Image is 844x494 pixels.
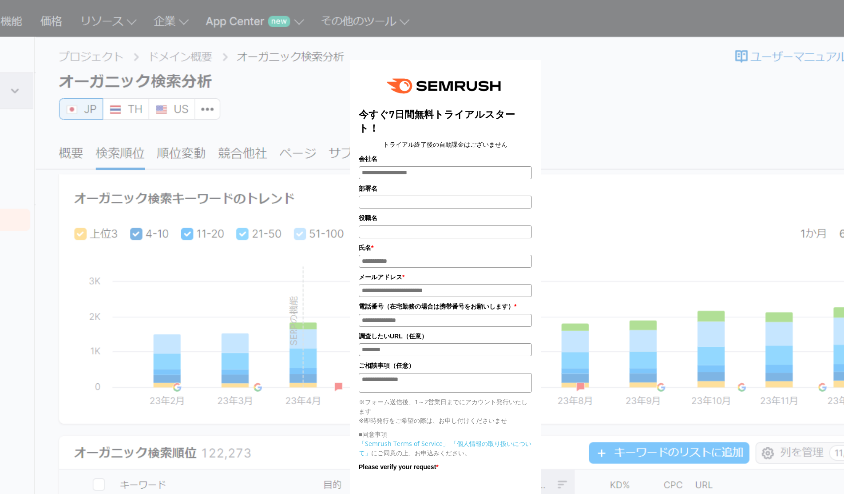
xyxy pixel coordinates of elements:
center: トライアル終了後の自動課金はございません [359,140,532,149]
img: e6a379fe-ca9f-484e-8561-e79cf3a04b3f.png [380,69,510,103]
label: 会社名 [359,154,532,164]
label: 電話番号（在宅勤務の場合は携帯番号をお願いします） [359,301,532,311]
label: 役職名 [359,213,532,223]
p: ※フォーム送信後、1～2営業日までにアカウント発行いたします ※即時発行をご希望の際は、お申し付けくださいませ [359,397,532,425]
label: メールアドレス [359,272,532,282]
title: 今すぐ7日間無料トライアルスタート！ [359,108,532,135]
label: Please verify your request [359,462,532,472]
label: ご相談事項（任意） [359,361,532,370]
label: 調査したいURL（任意） [359,331,532,341]
label: 部署名 [359,184,532,193]
label: 氏名 [359,243,532,253]
p: ■同意事項 [359,430,532,439]
a: 「個人情報の取り扱いについて」 [359,439,531,457]
p: にご同意の上、お申込みください。 [359,439,532,458]
a: 「Semrush Terms of Service」 [359,439,449,448]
